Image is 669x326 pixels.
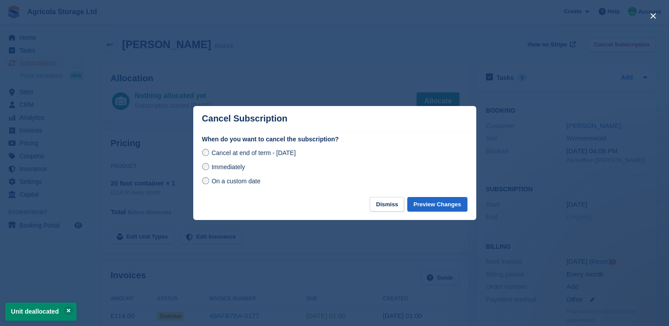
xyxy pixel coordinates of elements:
span: Immediately [211,163,245,171]
button: Preview Changes [407,197,467,212]
button: Dismiss [370,197,404,212]
label: When do you want to cancel the subscription? [202,135,467,144]
input: Immediately [202,163,209,170]
p: Unit deallocated [5,303,76,321]
input: Cancel at end of term - [DATE] [202,149,209,156]
button: close [646,9,660,23]
p: Cancel Subscription [202,114,287,124]
span: On a custom date [211,178,260,185]
span: Cancel at end of term - [DATE] [211,149,295,156]
input: On a custom date [202,177,209,184]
